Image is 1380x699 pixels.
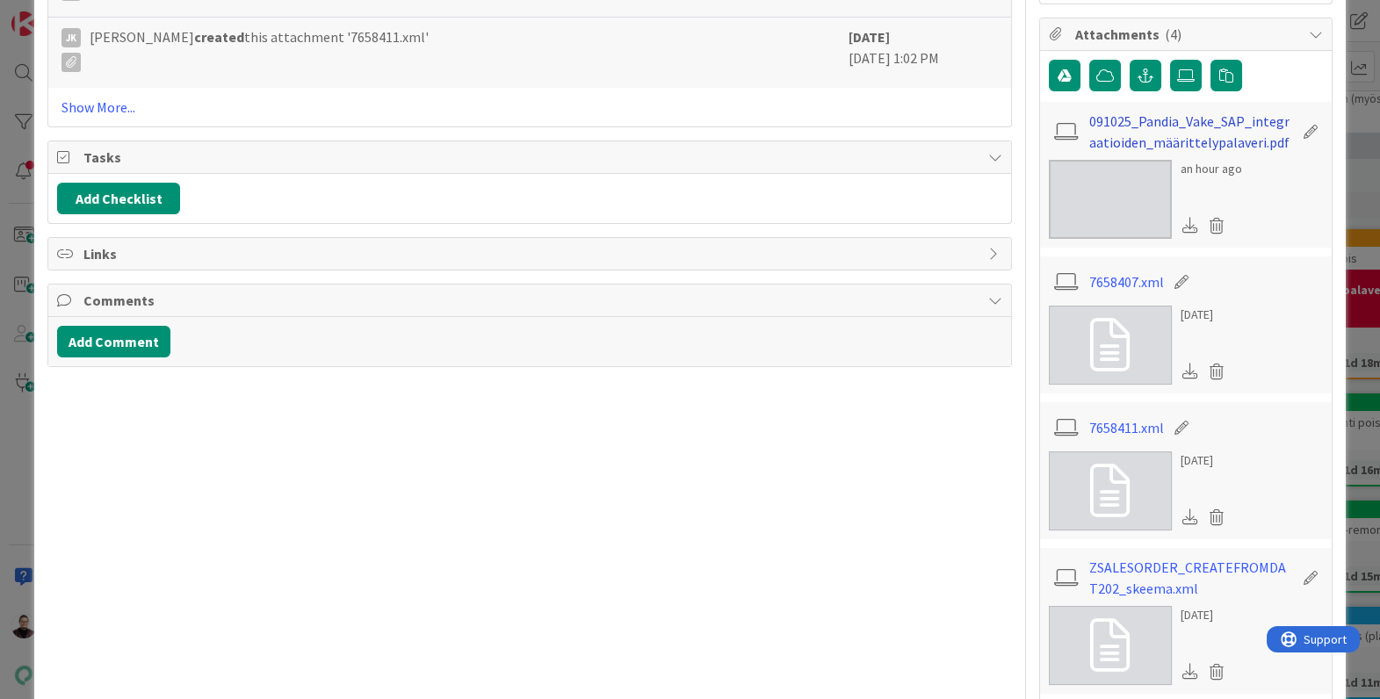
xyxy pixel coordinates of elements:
div: [DATE] [1181,606,1232,624]
a: ZSALESORDER_CREATEFROMDAT202_skeema.xml [1089,557,1293,599]
div: [DATE] [1181,306,1232,324]
a: Show More... [61,97,997,118]
span: Tasks [83,147,979,168]
div: an hour ago [1181,160,1242,178]
div: Download [1181,214,1200,237]
span: ( 4 ) [1165,25,1181,43]
span: [PERSON_NAME] this attachment '7658411.xml' [90,26,429,72]
div: JK [61,28,81,47]
span: Links [83,243,979,264]
div: Download [1181,360,1200,383]
span: Support [37,3,80,24]
span: Attachments [1075,24,1300,45]
span: Comments [83,290,979,311]
a: 7658411.xml [1089,417,1164,438]
div: [DATE] [1181,451,1232,470]
b: created [194,28,244,46]
div: Download [1181,506,1200,529]
a: 091025_Pandia_Vake_SAP_integraatioiden_määrittelypalaveri.pdf [1089,111,1293,153]
button: Add Comment [57,326,170,357]
div: [DATE] 1:02 PM [849,26,998,79]
button: Add Checklist [57,183,180,214]
div: Download [1181,660,1200,683]
b: [DATE] [849,28,890,46]
a: 7658407.xml [1089,271,1164,292]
